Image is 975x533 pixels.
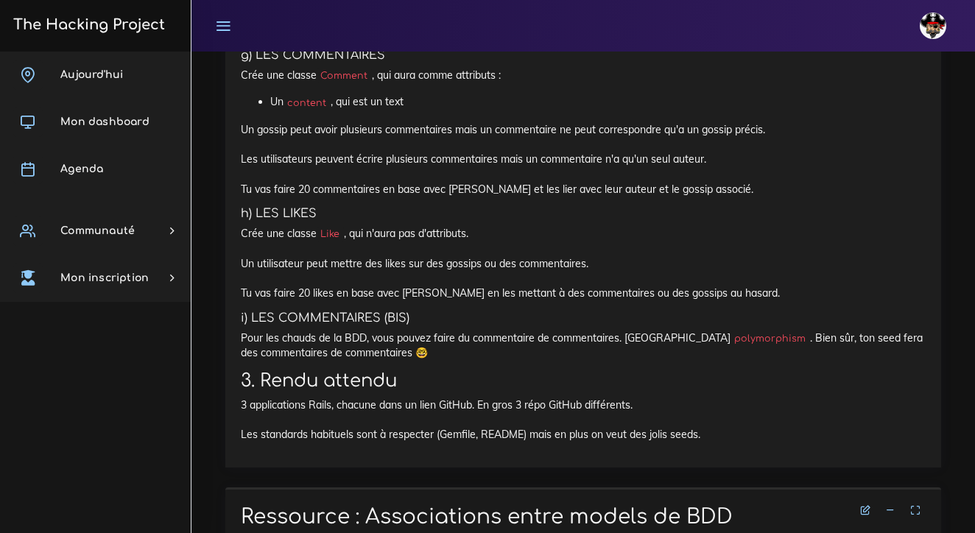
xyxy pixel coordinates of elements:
[241,226,926,300] p: Crée une classe , qui n'aura pas d'attributs. Un utilisateur peut mettre des likes sur des gossip...
[920,13,946,39] img: avatar
[241,370,926,392] h2: 3. Rendu attendu
[241,122,926,197] p: Un gossip peut avoir plusieurs commentaires mais un commentaire ne peut correspondre qu'a un goss...
[241,68,926,82] p: Crée une classe , qui aura comme attributs :
[241,49,926,63] h5: g) LES COMMENTAIRES
[60,163,103,174] span: Agenda
[9,17,165,33] h3: The Hacking Project
[60,225,135,236] span: Communauté
[317,227,344,241] code: Like
[241,398,926,442] p: 3 applications Rails, chacune dans un lien GitHub. En gros 3 répo GitHub différents. Les standard...
[284,96,331,110] code: content
[60,116,149,127] span: Mon dashboard
[731,331,810,346] code: polymorphism
[317,68,372,83] code: Comment
[241,311,926,325] h5: i) LES COMMENTAIRES (BIS)
[60,69,123,80] span: Aujourd'hui
[60,272,149,283] span: Mon inscription
[241,505,926,530] h1: Ressource : Associations entre models de BDD
[241,331,926,361] p: Pour les chauds de la BDD, vous pouvez faire du commentaire de commentaires. [GEOGRAPHIC_DATA] . ...
[241,207,926,221] h5: h) LES LIKES
[270,93,926,111] li: Un , qui est un text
